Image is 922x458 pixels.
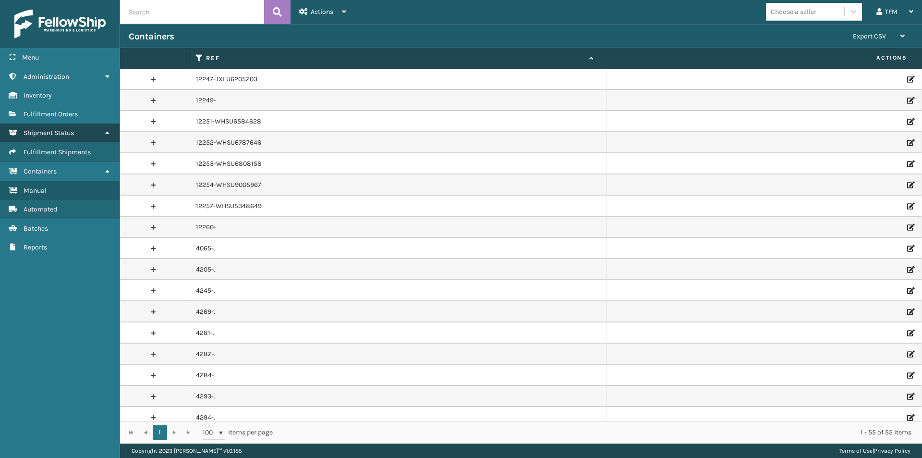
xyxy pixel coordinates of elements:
[14,10,106,38] img: logo
[907,393,913,400] i: Edit
[196,392,215,401] a: 4293-.
[24,110,78,118] span: Fulfillment Orders
[907,351,913,358] i: Edit
[196,223,216,232] a: 12260-
[196,286,215,296] a: 4245-.
[196,180,261,190] a: 12254-WHSU9005967
[196,265,215,274] a: 4205-.
[907,76,913,83] i: Edit
[196,138,261,148] a: 12252-WHSU6787646
[24,186,47,195] span: Manual
[196,117,261,126] a: 12251-WHSU6584628
[853,32,886,40] span: Export CSV
[771,7,816,17] div: Choose a seller
[907,224,913,231] i: Edit
[907,118,913,125] i: Edit
[907,266,913,273] i: Edit
[196,349,216,359] a: 4282-.
[874,447,910,454] a: Privacy Policy
[24,148,91,156] span: Fulfillment Shipments
[24,243,47,251] span: Reports
[606,50,913,66] span: Actions
[907,287,913,294] i: Edit
[22,53,39,62] span: Menu
[839,447,873,454] a: Terms of Use
[907,309,913,315] i: Edit
[196,371,216,380] a: 4284-.
[196,413,215,422] a: 4294-.
[907,372,913,379] i: Edit
[196,201,262,211] a: 12257-WHSU5348649
[24,167,57,175] span: Containers
[907,330,913,336] i: Edit
[907,97,913,104] i: Edit
[129,31,174,42] h3: Containers
[203,425,273,440] span: items per page
[24,91,52,99] span: Inventory
[907,139,913,146] i: Edit
[196,244,215,253] a: 4065-.
[311,8,333,16] span: Actions
[907,203,913,210] i: Edit
[907,161,913,167] i: Edit
[907,245,913,252] i: Edit
[196,328,214,338] a: 4281-.
[24,73,69,81] span: Administration
[907,414,913,421] i: Edit
[196,307,215,317] a: 4269-.
[132,444,242,458] p: Copyright 2023 [PERSON_NAME]™ v 1.0.185
[907,182,913,188] i: Edit
[24,205,57,213] span: Automated
[286,428,911,437] div: 1 - 55 of 55 items
[153,425,167,440] a: 1
[24,129,74,137] span: Shipment Status
[839,444,910,458] div: |
[203,428,217,437] span: 100
[196,74,257,84] a: 12247-JXLU6205203
[24,224,48,233] span: Batches
[206,54,584,62] label: Ref
[196,96,216,105] a: 12249-
[196,159,262,169] a: 12253-WHSU6808158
